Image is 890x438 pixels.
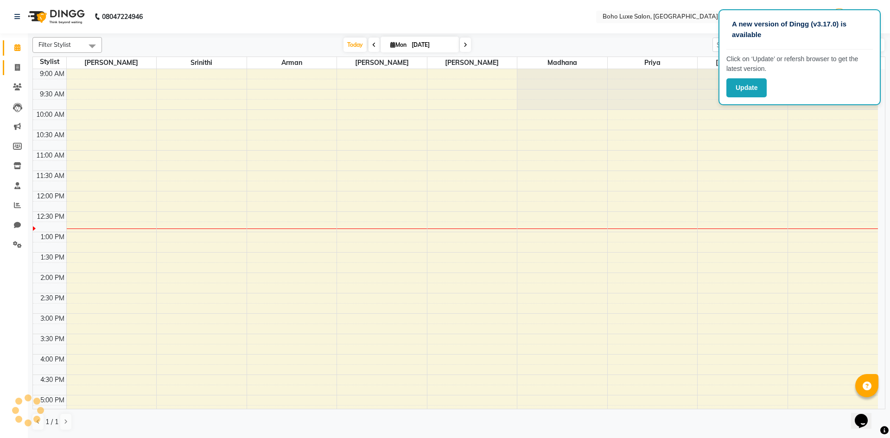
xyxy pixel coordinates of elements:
[33,57,66,67] div: Stylist
[608,57,698,69] span: Priya
[337,57,427,69] span: [PERSON_NAME]
[157,57,247,69] span: Srinithi
[343,38,367,52] span: Today
[35,191,66,201] div: 12:00 PM
[726,54,873,74] p: Click on ‘Update’ or refersh browser to get the latest version.
[732,19,867,40] p: A new version of Dingg (v3.17.0) is available
[38,273,66,283] div: 2:00 PM
[34,171,66,181] div: 11:30 AM
[35,212,66,222] div: 12:30 PM
[24,4,87,30] img: logo
[38,69,66,79] div: 9:00 AM
[38,253,66,262] div: 1:30 PM
[38,293,66,303] div: 2:30 PM
[698,57,788,69] span: [PERSON_NAME]
[38,355,66,364] div: 4:00 PM
[38,314,66,324] div: 3:00 PM
[388,41,409,48] span: Mon
[38,232,66,242] div: 1:00 PM
[517,57,607,69] span: Madhana
[851,401,881,429] iframe: chat widget
[45,417,58,427] span: 1 / 1
[247,57,337,69] span: Arman
[409,38,455,52] input: 2025-09-01
[34,151,66,160] div: 11:00 AM
[38,395,66,405] div: 5:00 PM
[67,57,157,69] span: [PERSON_NAME]
[712,38,794,52] input: Search Appointment
[102,4,143,30] b: 08047224946
[726,78,767,97] button: Update
[427,57,517,69] span: [PERSON_NAME]
[38,375,66,385] div: 4:30 PM
[34,110,66,120] div: 10:00 AM
[38,89,66,99] div: 9:30 AM
[34,130,66,140] div: 10:30 AM
[38,334,66,344] div: 3:30 PM
[38,41,71,48] span: Filter Stylist
[831,8,847,25] img: Admin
